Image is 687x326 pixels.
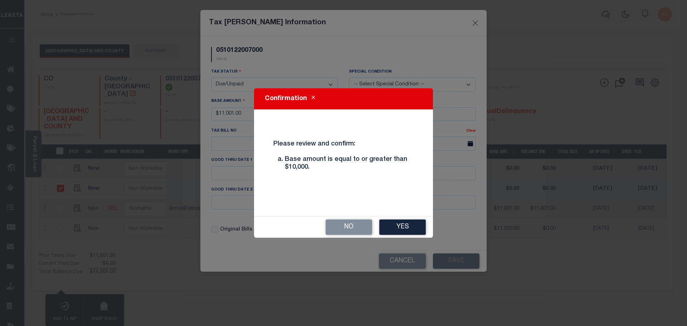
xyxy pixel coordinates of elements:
button: Yes [379,219,426,235]
li: Base amount is equal to or greater than $10,000. [285,156,414,171]
h5: Confirmation [265,94,307,104]
button: No [326,219,372,235]
h4: Please review and confirm: [268,140,419,177]
button: Close [307,94,320,103]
